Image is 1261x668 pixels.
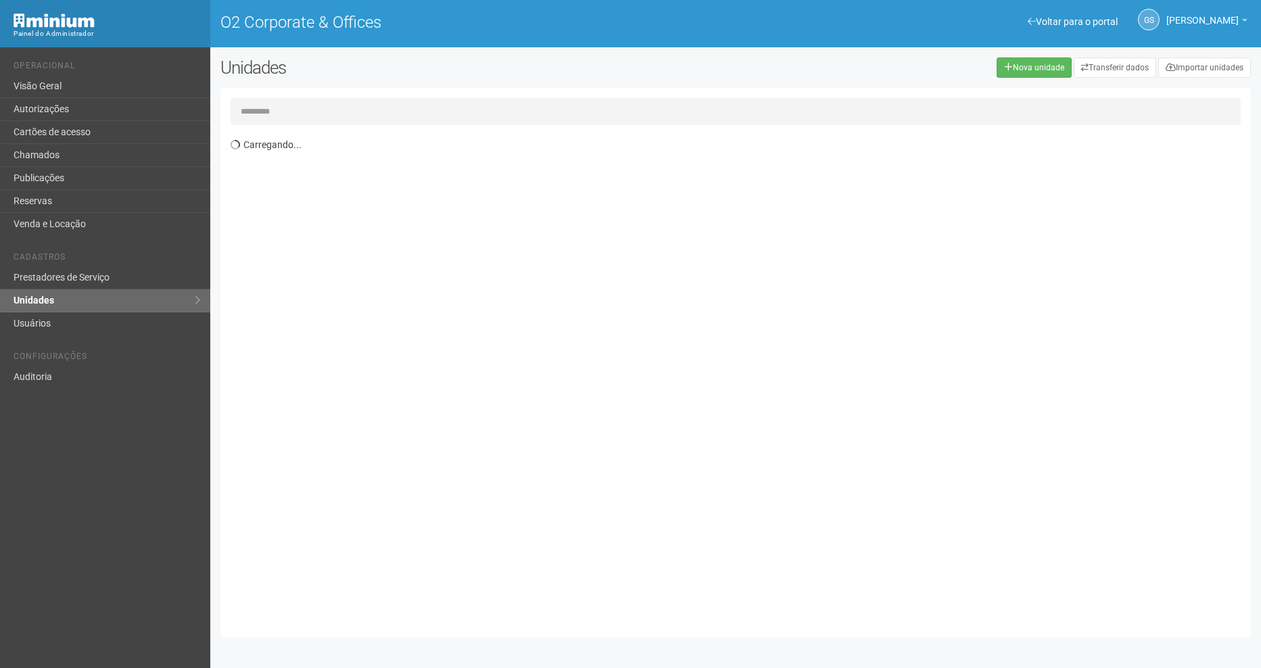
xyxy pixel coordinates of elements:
[1166,17,1247,28] a: [PERSON_NAME]
[14,352,200,366] li: Configurações
[1028,16,1118,27] a: Voltar para o portal
[14,28,200,40] div: Painel do Administrador
[1074,57,1156,78] a: Transferir dados
[1138,9,1160,30] a: GS
[220,14,725,31] h1: O2 Corporate & Offices
[14,14,95,28] img: Minium
[997,57,1072,78] a: Nova unidade
[14,61,200,75] li: Operacional
[231,132,1251,627] div: Carregando...
[220,57,638,78] h2: Unidades
[1158,57,1251,78] a: Importar unidades
[14,252,200,266] li: Cadastros
[1166,2,1239,26] span: Gabriela Souza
